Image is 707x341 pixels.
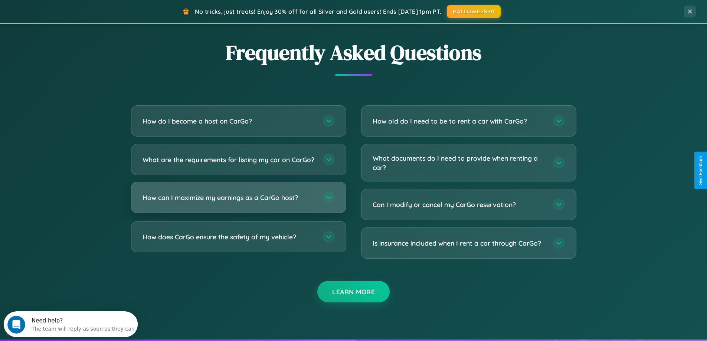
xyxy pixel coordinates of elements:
[698,155,703,186] div: Give Feedback
[131,38,576,67] h2: Frequently Asked Questions
[3,3,138,23] div: Open Intercom Messenger
[143,155,315,164] h3: What are the requirements for listing my car on CarGo?
[143,232,315,242] h3: How does CarGo ensure the safety of my vehicle?
[143,193,315,202] h3: How can I maximize my earnings as a CarGo host?
[373,154,546,172] h3: What documents do I need to provide when renting a car?
[28,12,131,20] div: The team will reply as soon as they can
[28,6,131,12] div: Need help?
[373,200,546,209] h3: Can I modify or cancel my CarGo reservation?
[195,8,441,15] span: No tricks, just treats! Enjoy 30% off for all Silver and Gold users! Ends [DATE] 1pm PT.
[4,311,138,337] iframe: Intercom live chat discovery launcher
[373,117,546,126] h3: How old do I need to be to rent a car with CarGo?
[447,5,501,18] button: HALLOWEEN30
[143,117,315,126] h3: How do I become a host on CarGo?
[7,316,25,334] iframe: Intercom live chat
[317,281,390,302] button: Learn More
[373,239,546,248] h3: Is insurance included when I rent a car through CarGo?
